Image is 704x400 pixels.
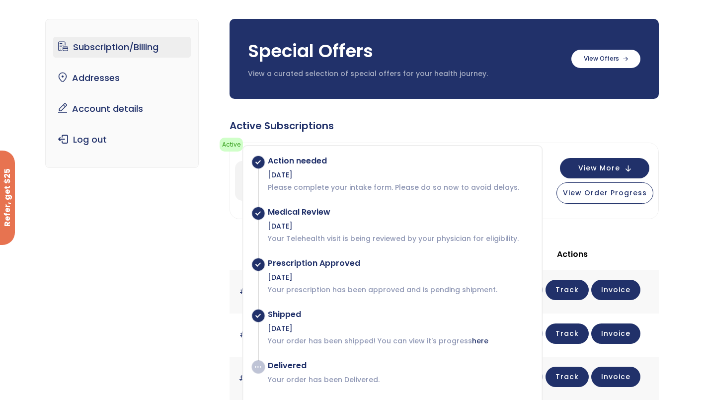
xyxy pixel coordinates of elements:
div: Medical Review [268,207,532,217]
a: Track [546,367,589,387]
div: [DATE] [268,170,532,180]
p: Your prescription has been approved and is pending shipment. [268,285,532,295]
a: here [472,336,488,346]
a: Invoice [591,367,640,387]
span: View More [578,165,620,171]
div: [DATE] [268,323,532,333]
a: #1544296 [239,373,278,384]
nav: Account pages [45,19,199,168]
p: Please complete your intake form. Please do so now to avoid delays. [268,182,532,192]
div: [DATE] [268,221,532,231]
div: Delivered [268,361,532,371]
h3: Special Offers [248,39,561,64]
p: Your order has been shipped! You can view it's progress [268,336,532,346]
a: Log out [53,129,191,150]
a: Invoice [591,323,640,344]
a: Addresses [53,68,191,88]
p: View a curated selection of special offers for your health journey. [248,69,561,79]
p: Your Telehealth visit is being reviewed by your physician for eligibility. [268,234,532,243]
div: Active Subscriptions [230,119,659,133]
img: Personalized GLP-1 3 Month Plan [235,161,275,201]
div: Action needed [268,156,532,166]
a: Track [546,323,589,344]
div: [DATE] [268,272,532,282]
button: View Order Progress [556,182,653,204]
a: #1763990 [239,329,277,340]
a: #1877522 [239,286,278,297]
span: View Order Progress [563,188,647,198]
a: Invoice [591,280,640,300]
div: Prescription Approved [268,258,532,268]
p: Your order has been Delivered. [268,375,532,385]
button: View More [560,158,649,178]
div: Shipped [268,310,532,320]
span: Active [220,138,243,152]
a: Subscription/Billing [53,37,191,58]
a: Account details [53,98,191,119]
span: Actions [557,248,588,260]
a: Track [546,280,589,300]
